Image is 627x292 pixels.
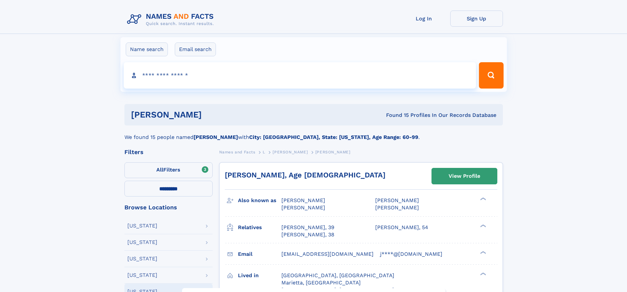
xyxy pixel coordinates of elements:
[263,150,265,154] span: L
[450,11,503,27] a: Sign Up
[281,197,325,203] span: [PERSON_NAME]
[249,134,418,140] b: City: [GEOGRAPHIC_DATA], State: [US_STATE], Age Range: 60-99
[124,125,503,141] div: We found 15 people named with .
[479,197,486,201] div: ❯
[156,167,163,173] span: All
[124,204,213,210] div: Browse Locations
[124,62,476,89] input: search input
[479,250,486,254] div: ❯
[479,272,486,276] div: ❯
[127,223,157,228] div: [US_STATE]
[432,168,497,184] a: View Profile
[194,134,238,140] b: [PERSON_NAME]
[375,204,419,211] span: [PERSON_NAME]
[124,149,213,155] div: Filters
[449,169,480,184] div: View Profile
[127,256,157,261] div: [US_STATE]
[238,249,281,260] h3: Email
[126,42,168,56] label: Name search
[479,62,503,89] button: Search Button
[219,148,255,156] a: Names and Facts
[238,195,281,206] h3: Also known as
[375,197,419,203] span: [PERSON_NAME]
[281,251,374,257] span: [EMAIL_ADDRESS][DOMAIN_NAME]
[281,272,394,279] span: [GEOGRAPHIC_DATA], [GEOGRAPHIC_DATA]
[131,111,294,119] h1: [PERSON_NAME]
[281,224,334,231] a: [PERSON_NAME], 39
[124,11,219,28] img: Logo Names and Facts
[315,150,351,154] span: [PERSON_NAME]
[398,11,450,27] a: Log In
[281,231,334,238] a: [PERSON_NAME], 38
[124,162,213,178] label: Filters
[281,279,361,286] span: Marietta, [GEOGRAPHIC_DATA]
[273,150,308,154] span: [PERSON_NAME]
[375,224,428,231] a: [PERSON_NAME], 54
[281,204,325,211] span: [PERSON_NAME]
[127,273,157,278] div: [US_STATE]
[263,148,265,156] a: L
[127,240,157,245] div: [US_STATE]
[238,270,281,281] h3: Lived in
[238,222,281,233] h3: Relatives
[294,112,496,119] div: Found 15 Profiles In Our Records Database
[225,171,385,179] a: [PERSON_NAME], Age [DEMOGRAPHIC_DATA]
[273,148,308,156] a: [PERSON_NAME]
[479,224,486,228] div: ❯
[175,42,216,56] label: Email search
